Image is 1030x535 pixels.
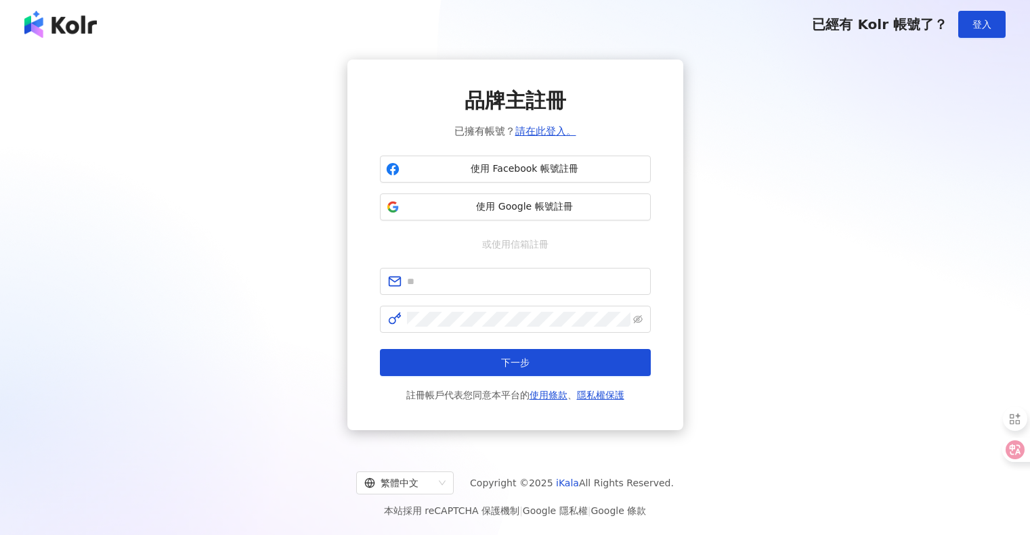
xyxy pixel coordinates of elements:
[24,11,97,38] img: logo
[380,156,651,183] button: 使用 Facebook 帳號註冊
[384,503,646,519] span: 本站採用 reCAPTCHA 保護機制
[972,19,991,30] span: 登入
[588,505,591,516] span: |
[591,505,646,516] a: Google 條款
[523,505,588,516] a: Google 隱私權
[380,193,651,220] button: 使用 Google 帳號註冊
[405,200,645,214] span: 使用 Google 帳號註冊
[958,11,1006,38] button: 登入
[465,87,566,115] span: 品牌主註冊
[405,162,645,176] span: 使用 Facebook 帳號註冊
[406,387,624,403] span: 註冊帳戶代表您同意本平台的 、
[812,16,947,32] span: 已經有 Kolr 帳號了？
[473,237,558,252] span: 或使用信箱註冊
[577,390,624,400] a: 隱私權保護
[633,315,643,324] span: eye-invisible
[515,125,576,137] a: 請在此登入。
[364,472,433,494] div: 繁體中文
[454,123,576,139] span: 已擁有帳號？
[556,478,579,488] a: iKala
[530,390,567,400] a: 使用條款
[470,475,674,491] span: Copyright © 2025 All Rights Reserved.
[501,357,530,368] span: 下一步
[519,505,523,516] span: |
[380,349,651,376] button: 下一步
